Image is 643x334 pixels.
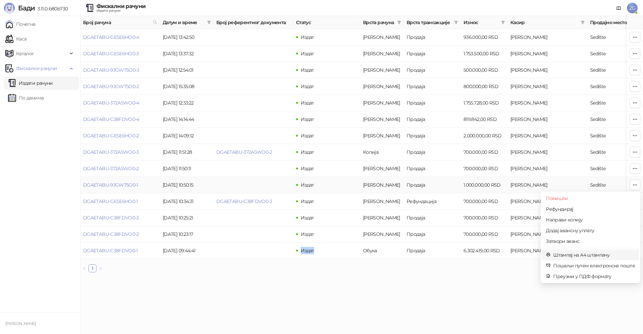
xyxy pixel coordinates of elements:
[16,47,34,60] span: Каталог
[461,128,508,144] td: 2.000.000,00 RSD
[160,243,214,259] td: [DATE] 09:44:41
[360,193,404,210] td: Аванс
[80,264,88,272] li: Претходна страна
[80,193,160,210] td: DGAETABU-GESE6HO0-1
[404,193,461,210] td: Рефундација
[80,111,160,128] td: DGAETABU-C38FDVO0-4
[581,20,585,24] span: filter
[461,144,508,160] td: 700.000,00 RSD
[461,46,508,62] td: 1.753.500,00 RSD
[508,144,587,160] td: Zvezdan Gavrilović
[508,78,587,95] td: Zvezdan Gavrilović
[546,216,635,223] span: Направи копију
[461,243,508,259] td: 6.302.419,00 RSD
[216,149,272,155] a: DGAETABU-372A5WO0-2
[301,34,314,40] span: Издат
[461,226,508,243] td: 700.000,00 RSD
[553,273,635,280] span: Преузми у ПДФ формату
[360,16,404,29] th: Врста рачуна
[404,95,461,111] td: Продаја
[83,165,139,172] a: DGAETABU-372A5WO0-2
[360,95,404,111] td: Аванс
[360,78,404,95] td: Аванс
[83,133,139,139] a: DGAETABU-GESE6HO0-2
[404,160,461,177] td: Продаја
[35,6,68,12] span: 3.11.0-b80b730
[160,29,214,46] td: [DATE] 13:42:50
[160,193,214,210] td: [DATE] 10:34:31
[83,182,138,188] a: DGAETABU-9JGW75O0-1
[508,243,587,259] td: Zvezdan Gavrilović
[407,19,451,26] span: Врста трансакције
[5,321,36,326] small: [PERSON_NAME]
[461,62,508,78] td: 500.000,00 RSD
[461,210,508,226] td: 700.000,00 RSD
[360,46,404,62] td: Аванс
[508,128,587,144] td: Zvezdan Gavrilović
[8,76,53,90] a: Издати рачуни
[360,144,404,160] td: Копија
[360,128,404,144] td: Аванс
[83,19,150,26] span: Број рачуна
[461,29,508,46] td: 936.000,00 RSD
[80,160,160,177] td: DGAETABU-372A5WO0-2
[8,91,44,105] a: По данима
[160,144,214,160] td: [DATE] 11:51:28
[80,177,160,193] td: DGAETABU-9JGW75O0-1
[363,19,395,26] span: Врста рачуна
[301,182,314,188] span: Издат
[301,51,314,57] span: Издат
[301,215,314,221] span: Издат
[508,46,587,62] td: Zvezdan Gavrilović
[404,62,461,78] td: Продаја
[83,67,139,73] a: DGAETABU-9JGW75O0-3
[546,205,635,213] span: Рефундирај
[216,198,272,204] a: DGAETABU-C38FDVO0-3
[301,83,314,89] span: Издат
[461,111,508,128] td: 819.842,00 RSD
[508,29,587,46] td: Zvezdan Gavrilović
[360,29,404,46] td: Аванс
[80,226,160,243] td: DGAETABU-C38FDVO0-2
[80,62,160,78] td: DGAETABU-9JGW75O0-3
[614,3,624,13] a: Документација
[301,165,314,172] span: Издат
[404,78,461,95] td: Продаја
[360,210,404,226] td: Аванс
[461,78,508,95] td: 800.000,00 RSD
[508,210,587,226] td: Zvezdan Gavrilović
[508,16,587,29] th: Касир
[500,17,506,27] span: filter
[96,4,145,9] div: Фискални рачуни
[160,95,214,111] td: [DATE] 12:33:22
[508,177,587,193] td: Zvezdan Gavrilović
[360,160,404,177] td: Аванс
[96,264,104,272] button: right
[163,19,204,26] span: Датум и време
[160,210,214,226] td: [DATE] 10:25:21
[301,67,314,73] span: Издат
[16,62,57,75] span: Фискални рачуни
[301,133,314,139] span: Издат
[404,16,461,29] th: Врста трансакције
[463,19,498,26] span: Износ
[501,20,505,24] span: filter
[160,111,214,128] td: [DATE] 14:14:44
[82,266,86,270] span: left
[80,95,160,111] td: DGAETABU-372A5WO0-4
[301,149,314,155] span: Издат
[83,51,139,57] a: DGAETABU-GESE6HO0-3
[18,4,35,12] span: Бади
[4,3,15,13] img: Logo
[214,16,293,29] th: Број референтног документа
[96,264,104,272] li: Следећа страна
[96,9,145,12] div: Издати рачуни
[627,3,638,13] span: ZG
[508,62,587,78] td: Zvezdan Gavrilović
[301,116,314,122] span: Издат
[360,177,404,193] td: Аванс
[404,128,461,144] td: Продаја
[454,20,458,24] span: filter
[404,144,461,160] td: Продаја
[461,193,508,210] td: 700.000,00 RSD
